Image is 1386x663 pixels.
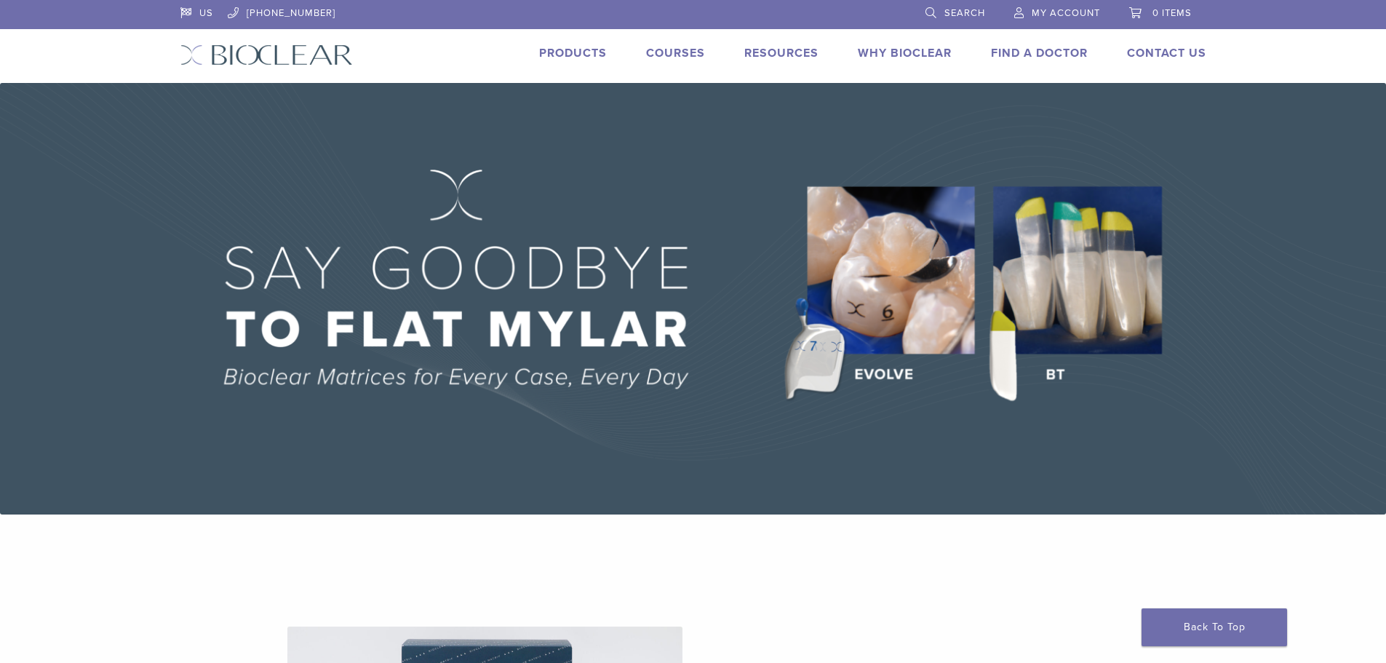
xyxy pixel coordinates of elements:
[24,595,407,639] p: Coupons cannot be combined. Visit our promotions page:
[1032,7,1100,19] span: My Account
[1152,7,1192,19] span: 0 items
[24,384,407,471] p: Use Code at checkout. Valid [DATE]–[DATE], [GEOGRAPHIC_DATA] only. Applies to all components, exc...
[24,386,156,402] strong: 5+2 on Refills is Back!
[413,319,431,338] button: Close
[539,46,607,60] a: Products
[81,408,132,424] strong: 2HAU25
[744,46,819,60] a: Resources
[24,490,407,577] p: Use Code at checkout. Valid [DATE]–[DATE], [GEOGRAPHIC_DATA] only. Applies to HeatSync and all in...
[1127,46,1206,60] a: Contact Us
[991,46,1088,60] a: Find A Doctor
[24,622,157,636] a: [URL][DOMAIN_NAME]
[1142,608,1287,646] a: Back To Top
[24,346,281,362] strong: Two Product Deals You Don’t Want to Miss!
[81,515,132,531] strong: 9HSU25
[944,7,985,19] span: Search
[646,46,705,60] a: Courses
[24,493,154,509] strong: 20% Off Select Items!
[858,46,952,60] a: Why Bioclear
[180,44,353,65] img: Bioclear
